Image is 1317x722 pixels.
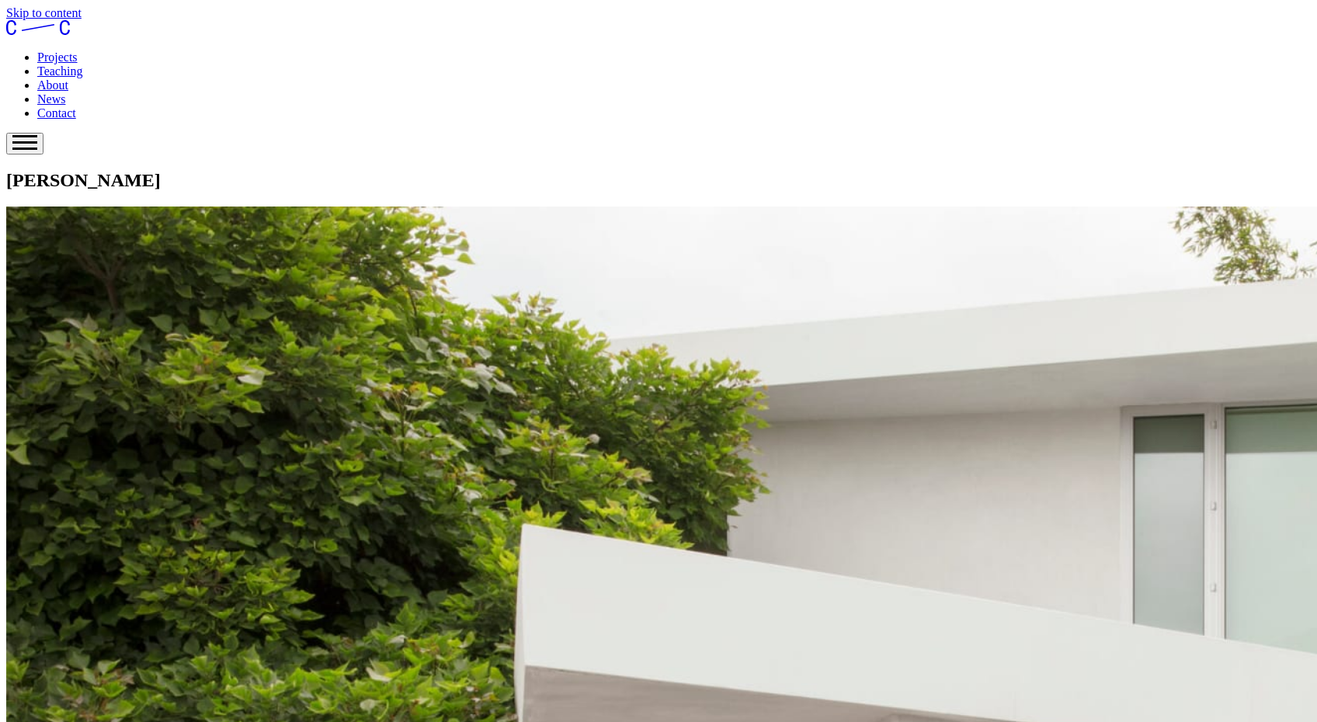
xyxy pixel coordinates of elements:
[6,133,43,154] button: Toggle Navigation Menu
[37,64,82,78] a: Teaching
[37,106,76,120] a: Contact
[37,92,65,106] a: News
[6,6,82,19] a: Skip to content
[12,135,37,150] svg: Menu button
[37,50,78,64] a: Projects
[6,170,1311,191] h1: [PERSON_NAME]
[6,50,1311,120] nav: Main Menu
[37,78,68,92] a: About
